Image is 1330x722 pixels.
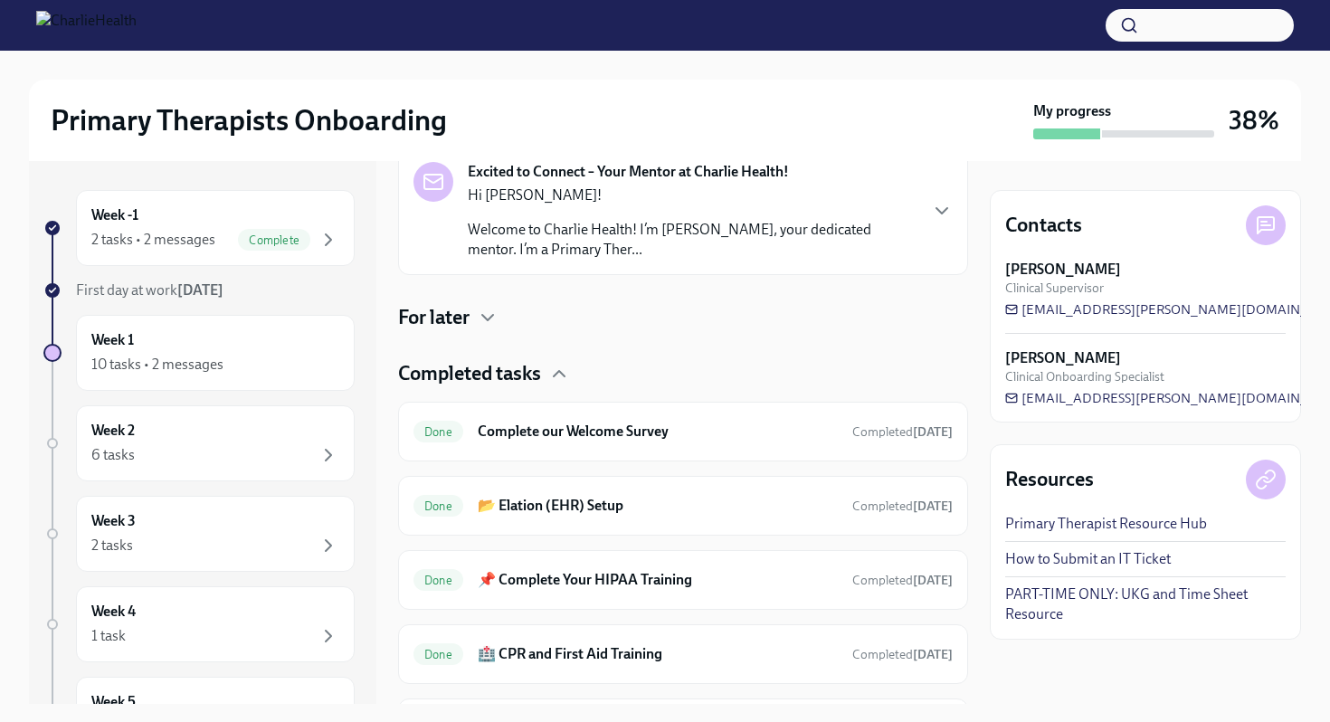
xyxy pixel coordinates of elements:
[91,626,126,646] div: 1 task
[913,424,953,440] strong: [DATE]
[1005,260,1121,280] strong: [PERSON_NAME]
[413,425,463,439] span: Done
[91,330,134,350] h6: Week 1
[43,496,355,572] a: Week 32 tasks
[91,355,223,375] div: 10 tasks • 2 messages
[478,644,838,664] h6: 🏥 CPR and First Aid Training
[398,360,968,387] div: Completed tasks
[177,281,223,299] strong: [DATE]
[1005,584,1286,624] a: PART-TIME ONLY: UKG and Time Sheet Resource
[43,315,355,391] a: Week 110 tasks • 2 messages
[468,185,917,205] p: Hi [PERSON_NAME]!
[852,573,953,588] span: Completed
[852,498,953,515] span: August 11th, 2025 15:33
[91,511,136,531] h6: Week 3
[1005,212,1082,239] h4: Contacts
[43,405,355,481] a: Week 26 tasks
[43,280,355,300] a: First day at work[DATE]
[852,646,953,663] span: August 13th, 2025 15:42
[1005,466,1094,493] h4: Resources
[852,572,953,589] span: August 13th, 2025 14:55
[413,640,953,669] a: Done🏥 CPR and First Aid TrainingCompleted[DATE]
[91,421,135,441] h6: Week 2
[413,491,953,520] a: Done📂 Elation (EHR) SetupCompleted[DATE]
[91,230,215,250] div: 2 tasks • 2 messages
[1033,101,1111,121] strong: My progress
[43,586,355,662] a: Week 41 task
[51,102,447,138] h2: Primary Therapists Onboarding
[852,647,953,662] span: Completed
[1229,104,1279,137] h3: 38%
[913,499,953,514] strong: [DATE]
[413,417,953,446] a: DoneComplete our Welcome SurveyCompleted[DATE]
[91,536,133,556] div: 2 tasks
[1005,549,1171,569] a: How to Submit an IT Ticket
[1005,280,1104,297] span: Clinical Supervisor
[238,233,310,247] span: Complete
[413,648,463,661] span: Done
[1005,348,1121,368] strong: [PERSON_NAME]
[413,499,463,513] span: Done
[913,573,953,588] strong: [DATE]
[413,574,463,587] span: Done
[398,304,470,331] h4: For later
[913,647,953,662] strong: [DATE]
[478,422,838,442] h6: Complete our Welcome Survey
[478,570,838,590] h6: 📌 Complete Your HIPAA Training
[478,496,838,516] h6: 📂 Elation (EHR) Setup
[76,281,223,299] span: First day at work
[852,423,953,441] span: August 11th, 2025 14:04
[852,424,953,440] span: Completed
[1005,368,1164,385] span: Clinical Onboarding Specialist
[91,692,136,712] h6: Week 5
[91,205,138,225] h6: Week -1
[91,602,136,622] h6: Week 4
[91,445,135,465] div: 6 tasks
[43,190,355,266] a: Week -12 tasks • 2 messagesComplete
[398,360,541,387] h4: Completed tasks
[36,11,137,40] img: CharlieHealth
[1005,514,1207,534] a: Primary Therapist Resource Hub
[468,220,917,260] p: Welcome to Charlie Health! I’m [PERSON_NAME], your dedicated mentor. I’m a Primary Ther...
[398,304,968,331] div: For later
[468,162,789,182] strong: Excited to Connect – Your Mentor at Charlie Health!
[852,499,953,514] span: Completed
[413,565,953,594] a: Done📌 Complete Your HIPAA TrainingCompleted[DATE]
